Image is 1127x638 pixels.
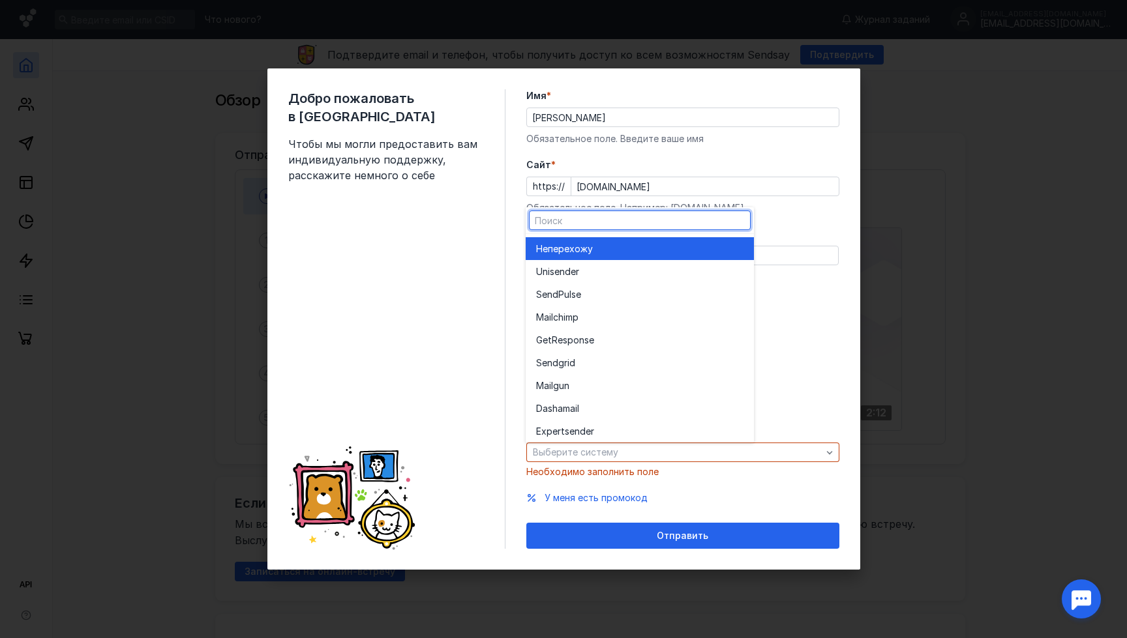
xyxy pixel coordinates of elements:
div: Обязательное поле. Введите ваше имя [526,132,839,145]
span: У меня есть промокод [545,492,648,503]
div: Обязательное поле. Например: [DOMAIN_NAME] [526,201,839,214]
span: Mailchim [536,311,573,324]
button: Mailgun [526,374,754,397]
button: Mailchimp [526,306,754,328]
button: У меня есть промокод [545,491,648,504]
button: Unisender [526,260,754,283]
div: Необходимо заполнить поле [526,465,839,478]
span: etResponse [543,334,594,347]
span: Mail [536,379,553,392]
span: перехожу [548,242,593,255]
span: pertsender [547,425,594,438]
button: Dashamail [526,397,754,420]
span: SendPuls [536,288,576,301]
span: r [576,265,579,278]
button: Неперехожу [526,237,754,260]
span: Unisende [536,265,576,278]
button: GetResponse [526,328,754,351]
button: Sendgrid [526,351,754,374]
span: l [577,402,579,415]
span: id [567,356,575,370]
span: Отправить [657,530,708,542]
span: Sendgr [536,356,567,370]
div: grid [526,234,754,442]
span: p [573,311,579,324]
span: e [576,288,581,301]
span: G [536,334,543,347]
button: Выберите систему [526,442,839,462]
span: Cайт [526,158,551,171]
button: SendPulse [526,283,754,306]
span: Добро пожаловать в [GEOGRAPHIC_DATA] [288,89,484,126]
span: Чтобы мы могли предоставить вам индивидуальную поддержку, расскажите немного о себе [288,136,484,183]
button: Отправить [526,523,839,549]
span: Ex [536,425,547,438]
button: Expertsender [526,420,754,442]
span: Не [536,242,548,255]
input: Поиск [530,211,750,229]
span: Имя [526,89,547,102]
span: Dashamai [536,402,577,415]
span: gun [553,379,569,392]
span: Выберите систему [533,446,618,457]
